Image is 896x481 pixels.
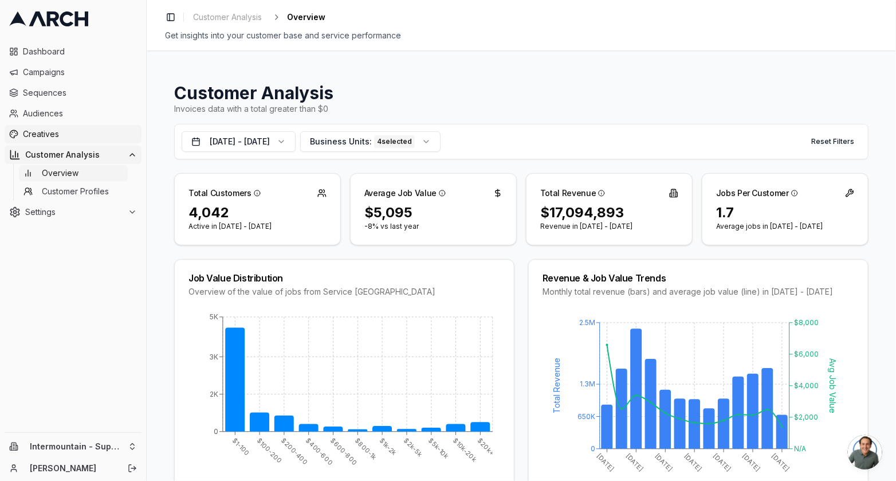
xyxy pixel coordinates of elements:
[712,452,733,473] tspan: [DATE]
[5,63,142,81] a: Campaigns
[540,222,678,231] p: Revenue in [DATE] - [DATE]
[741,452,762,473] tspan: [DATE]
[771,452,791,473] tspan: [DATE]
[595,452,616,473] tspan: [DATE]
[23,108,137,119] span: Audiences
[214,427,218,436] tspan: 0
[23,87,137,99] span: Sequences
[231,437,251,457] tspan: $1-100
[624,452,645,473] tspan: [DATE]
[165,30,878,41] div: Get insights into your customer base and service performance
[374,135,415,148] div: 4 selected
[42,167,78,179] span: Overview
[124,460,140,476] button: Log out
[353,437,379,462] tspan: $800-1k
[30,463,115,474] a: [PERSON_NAME]
[427,437,451,461] tspan: $5k-10k
[23,67,137,78] span: Campaigns
[5,203,142,221] button: Settings
[794,350,819,358] tspan: $6,000
[579,318,595,327] tspan: 2.5M
[794,318,819,327] tspan: $8,000
[188,187,261,199] div: Total Customers
[543,286,854,298] div: Monthly total revenue (bars) and average job value (line) in [DATE] - [DATE]
[182,131,296,152] button: [DATE] - [DATE]
[580,380,595,389] tspan: 1.3M
[476,437,496,457] tspan: $20k+
[577,412,595,421] tspan: 650K
[378,437,399,457] tspan: $1k-2k
[174,83,869,103] h1: Customer Analysis
[683,452,704,473] tspan: [DATE]
[5,437,142,456] button: Intermountain - Superior Water & Air
[25,206,123,218] span: Settings
[19,165,128,181] a: Overview
[716,222,854,231] p: Average jobs in [DATE] - [DATE]
[287,11,325,23] span: Overview
[25,149,123,161] span: Customer Analysis
[716,187,798,199] div: Jobs Per Customer
[23,46,137,57] span: Dashboard
[364,204,502,222] div: $5,095
[188,286,500,298] div: Overview of the value of jobs from Service [GEOGRAPHIC_DATA]
[5,125,142,143] a: Creatives
[794,413,818,421] tspan: $2,000
[364,222,502,231] p: -8% vs last year
[828,358,838,413] tspan: Avg Job Value
[804,132,861,151] button: Reset Filters
[364,187,446,199] div: Average Job Value
[30,441,123,452] span: Intermountain - Superior Water & Air
[188,9,325,25] nav: breadcrumb
[5,104,142,123] a: Audiences
[591,444,595,453] tspan: 0
[280,437,309,467] tspan: $200-400
[848,435,882,470] a: Open chat
[210,390,218,398] tspan: 2K
[188,204,327,222] div: 4,042
[256,437,284,465] tspan: $100-200
[5,42,142,61] a: Dashboard
[304,437,335,467] tspan: $400-600
[794,444,806,453] tspan: N/A
[210,312,218,321] tspan: 5K
[654,452,674,473] tspan: [DATE]
[540,187,605,199] div: Total Revenue
[19,183,128,200] a: Customer Profiles
[42,186,109,197] span: Customer Profiles
[716,204,854,222] div: 1.7
[174,103,869,115] div: Invoices data with a total greater than $0
[451,437,478,464] tspan: $10k-20k
[188,9,266,25] a: Customer Analysis
[540,204,678,222] div: $17,094,893
[552,358,561,414] tspan: Total Revenue
[300,131,441,152] button: Business Units:4selected
[543,273,854,283] div: Revenue & Job Value Trends
[209,353,218,361] tspan: 3K
[188,222,327,231] p: Active in [DATE] - [DATE]
[5,84,142,102] a: Sequences
[402,437,424,459] tspan: $2k-5k
[193,11,262,23] span: Customer Analysis
[329,437,359,467] tspan: $600-800
[310,136,372,147] span: Business Units:
[794,381,819,390] tspan: $4,000
[23,128,137,140] span: Creatives
[188,273,500,283] div: Job Value Distribution
[5,146,142,164] button: Customer Analysis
